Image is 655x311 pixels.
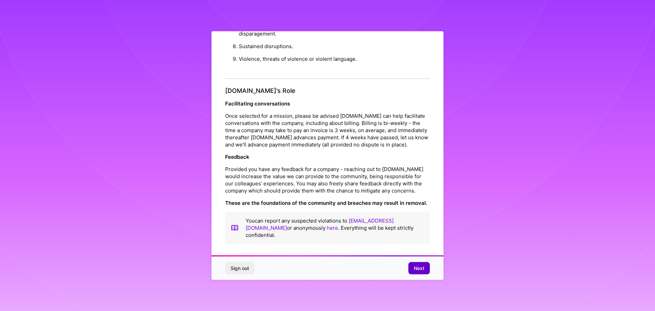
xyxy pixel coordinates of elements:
[225,153,249,160] strong: Feedback
[246,217,424,238] p: You can report any suspected violations to or anonymously . Everything will be kept strictly conf...
[239,53,430,65] li: Violence, threats of violence or violent language.
[239,40,430,53] li: Sustained disruptions.
[246,217,394,231] a: [EMAIL_ADDRESS][DOMAIN_NAME]
[327,224,338,231] a: here
[225,199,427,206] strong: These are the foundations of the community and breaches may result in removal.
[225,112,430,148] p: Once selected for a mission, please be advised [DOMAIN_NAME] can help facilitate conversations wi...
[225,262,254,274] button: Sign out
[225,165,430,194] p: Provided you have any feedback for a company - reaching out to [DOMAIN_NAME] would increase the v...
[408,262,430,274] button: Next
[231,217,239,238] img: book icon
[225,100,290,107] strong: Facilitating conversations
[231,265,249,272] span: Sign out
[414,265,424,272] span: Next
[225,87,430,95] h4: [DOMAIN_NAME]’s Role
